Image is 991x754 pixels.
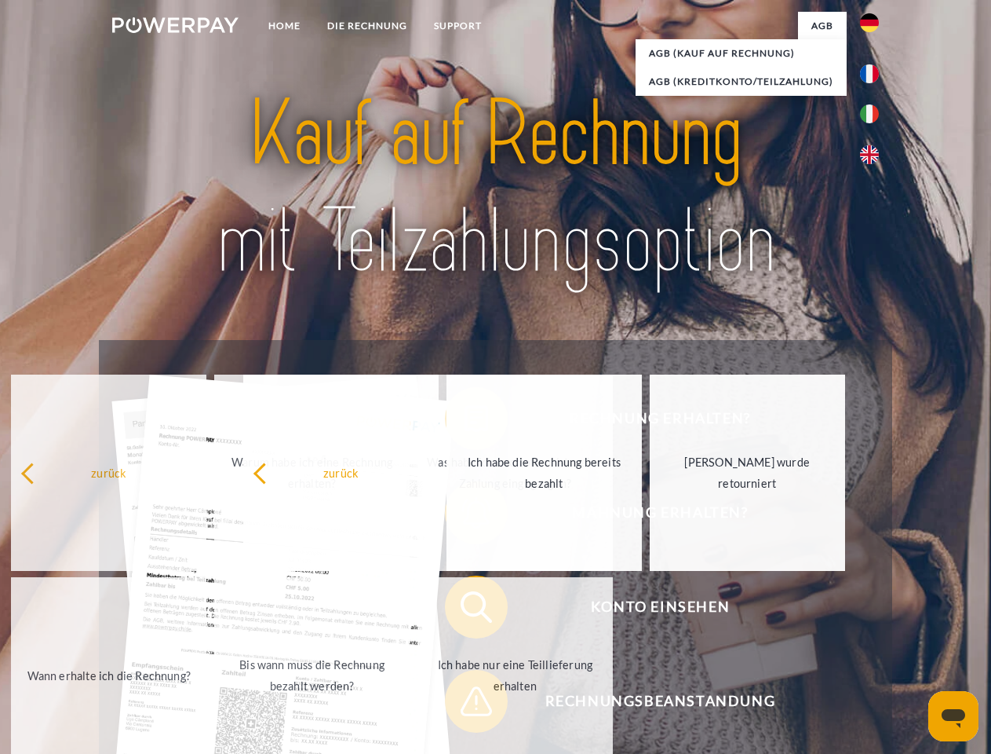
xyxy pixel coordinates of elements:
a: AGB (Kreditkonto/Teilzahlung) [636,68,847,96]
div: zurück [253,462,429,483]
img: it [860,104,879,123]
img: title-powerpay_de.svg [150,75,841,301]
div: Bis wann muss die Rechnung bezahlt werden? [224,654,400,697]
a: agb [798,12,847,40]
button: Konto einsehen [445,576,853,639]
a: AGB (Kauf auf Rechnung) [636,39,847,68]
img: en [860,145,879,164]
button: Rechnungsbeanstandung [445,670,853,733]
a: Home [255,12,314,40]
div: Ich habe die Rechnung bereits bezahlt [456,452,632,494]
span: Konto einsehen [468,576,852,639]
div: zurück [20,462,197,483]
span: Rechnungsbeanstandung [468,670,852,733]
div: Wann erhalte ich die Rechnung? [20,664,197,686]
iframe: Schaltfläche zum Öffnen des Messaging-Fensters [928,691,978,741]
img: logo-powerpay-white.svg [112,17,239,33]
img: de [860,13,879,32]
img: fr [860,64,879,83]
div: Ich habe nur eine Teillieferung erhalten [427,654,603,697]
a: DIE RECHNUNG [314,12,421,40]
div: Warum habe ich eine Rechnung erhalten? [224,452,400,494]
a: SUPPORT [421,12,495,40]
div: [PERSON_NAME] wurde retourniert [659,452,836,494]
